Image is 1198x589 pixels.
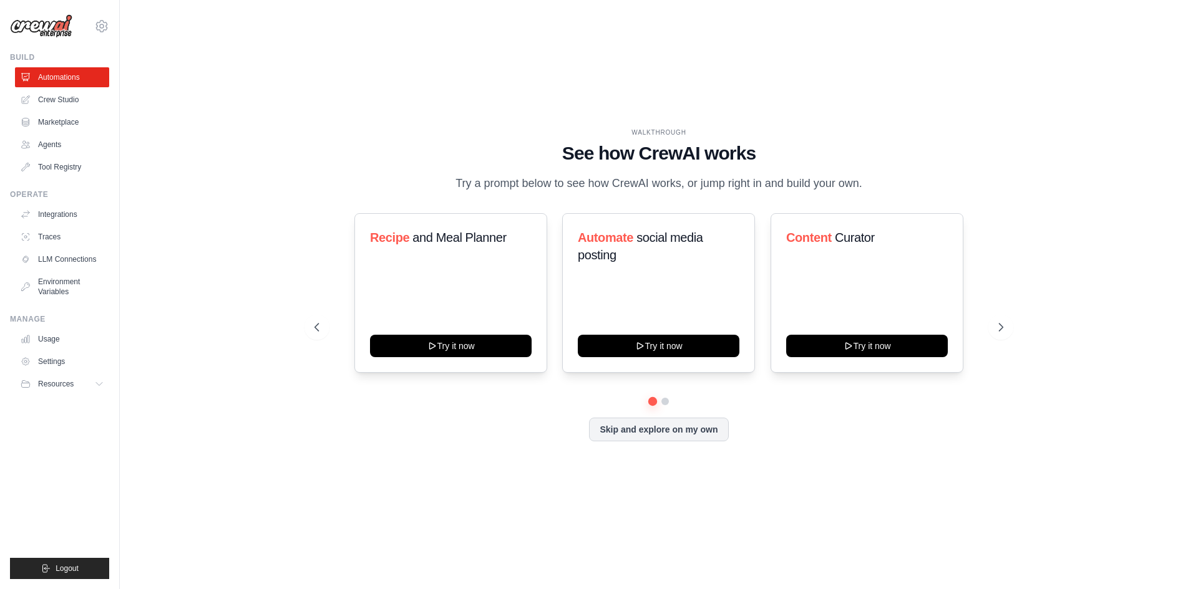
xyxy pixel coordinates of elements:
a: Environment Variables [15,272,109,302]
a: Agents [15,135,109,155]
span: Logout [56,563,79,573]
a: Tool Registry [15,157,109,177]
button: Try it now [578,335,739,357]
button: Try it now [370,335,532,357]
button: Try it now [786,335,948,357]
span: social media posting [578,231,703,262]
a: Automations [15,67,109,87]
button: Resources [15,374,109,394]
a: Integrations [15,204,109,224]
span: Resources [38,379,74,389]
a: Traces [15,227,109,247]
a: Usage [15,329,109,349]
img: Logo [10,14,72,38]
button: Skip and explore on my own [589,418,728,441]
div: Build [10,52,109,62]
a: LLM Connections [15,249,109,269]
span: and Meal Planner [412,231,506,244]
a: Marketplace [15,112,109,132]
div: WALKTHROUGH [314,128,1003,137]
a: Crew Studio [15,90,109,110]
div: Manage [10,314,109,324]
p: Try a prompt below to see how CrewAI works, or jump right in and build your own. [449,175,869,193]
a: Settings [15,352,109,371]
button: Logout [10,558,109,579]
h1: See how CrewAI works [314,142,1003,165]
span: Curator [835,231,875,244]
span: Content [786,231,832,244]
span: Automate [578,231,633,244]
div: Operate [10,189,109,199]
span: Recipe [370,231,409,244]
